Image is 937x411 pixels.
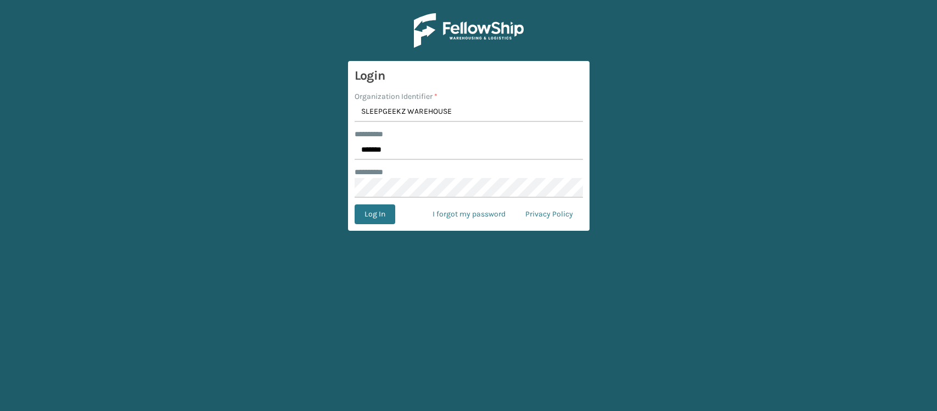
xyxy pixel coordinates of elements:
[423,204,515,224] a: I forgot my password
[355,68,583,84] h3: Login
[355,204,395,224] button: Log In
[515,204,583,224] a: Privacy Policy
[355,91,437,102] label: Organization Identifier
[414,13,524,48] img: Logo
